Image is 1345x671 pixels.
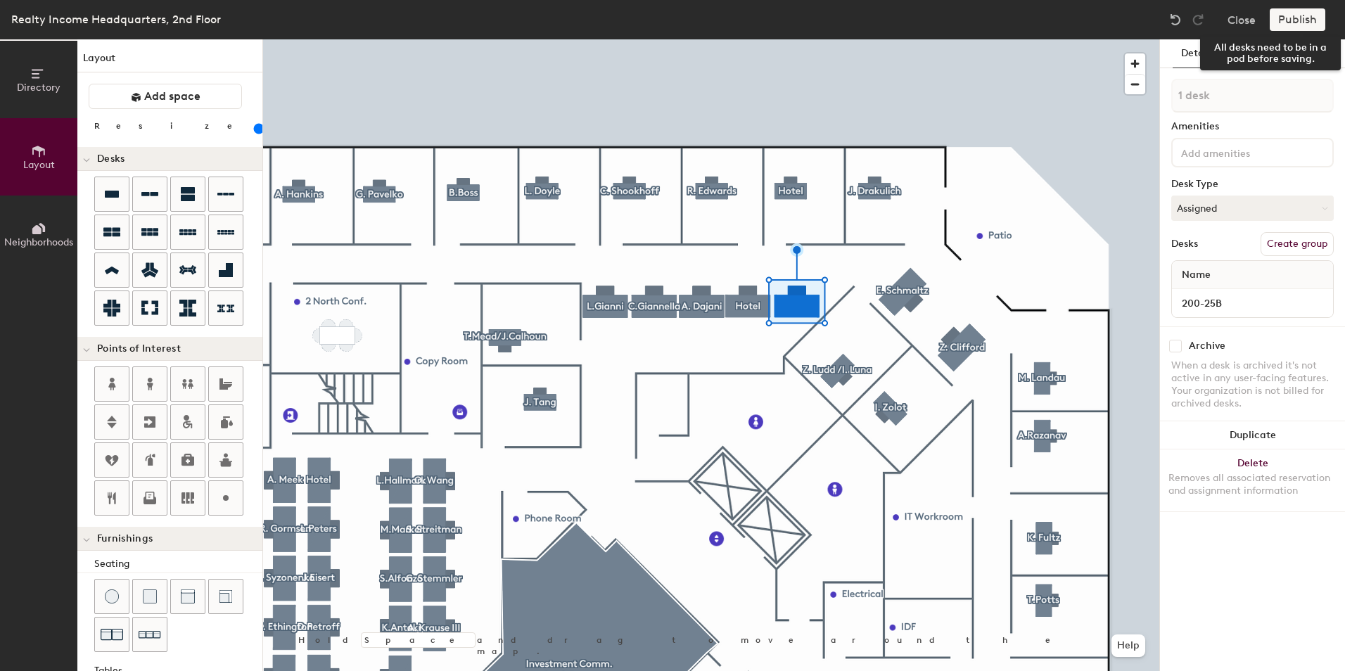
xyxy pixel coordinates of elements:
[1171,196,1334,221] button: Assigned
[219,589,233,603] img: Couch (corner)
[139,624,161,646] img: Couch (x3)
[1171,179,1334,190] div: Desk Type
[1261,232,1334,256] button: Create group
[143,589,157,603] img: Cushion
[1223,39,1275,68] button: Policies
[170,579,205,614] button: Couch (middle)
[17,82,60,94] span: Directory
[94,556,262,572] div: Seating
[77,51,262,72] h1: Layout
[1228,8,1256,31] button: Close
[181,589,195,603] img: Couch (middle)
[1111,634,1145,657] button: Help
[1171,238,1198,250] div: Desks
[208,579,243,614] button: Couch (corner)
[132,579,167,614] button: Cushion
[1191,13,1205,27] img: Redo
[1189,340,1225,352] div: Archive
[1175,293,1330,313] input: Unnamed desk
[1175,262,1218,288] span: Name
[1168,13,1183,27] img: Undo
[101,623,123,646] img: Couch (x2)
[97,343,181,354] span: Points of Interest
[144,89,200,103] span: Add space
[1173,39,1223,68] button: Details
[94,617,129,652] button: Couch (x2)
[1160,421,1345,449] button: Duplicate
[94,579,129,614] button: Stool
[1178,143,1305,160] input: Add amenities
[1168,472,1337,497] div: Removes all associated reservation and assignment information
[97,153,125,165] span: Desks
[1171,359,1334,410] div: When a desk is archived it's not active in any user-facing features. Your organization is not bil...
[4,236,73,248] span: Neighborhoods
[94,120,250,132] div: Resize
[11,11,221,28] div: Realty Income Headquarters, 2nd Floor
[105,589,119,603] img: Stool
[23,159,55,171] span: Layout
[89,84,242,109] button: Add space
[97,533,153,544] span: Furnishings
[132,617,167,652] button: Couch (x3)
[1171,121,1334,132] div: Amenities
[1160,449,1345,511] button: DeleteRemoves all associated reservation and assignment information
